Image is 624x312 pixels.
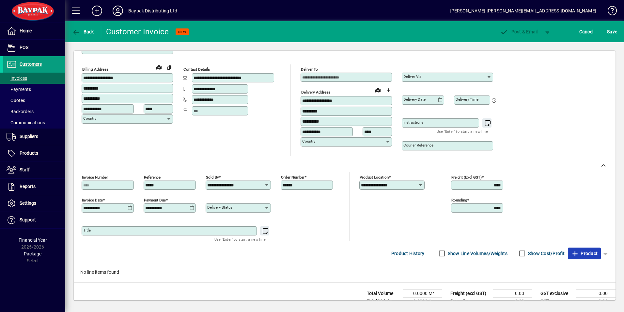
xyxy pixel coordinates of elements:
mat-label: Deliver via [403,74,421,79]
a: Reports [3,179,65,195]
mat-label: Title [83,228,91,233]
button: Product [568,248,601,259]
div: [PERSON_NAME] [PERSON_NAME][EMAIL_ADDRESS][DOMAIN_NAME] [450,6,596,16]
td: GST [537,298,576,305]
a: Payments [3,84,65,95]
button: Cancel [578,26,595,38]
span: Invoices [7,76,27,81]
td: Total Volume [364,290,403,298]
a: View on map [373,85,383,95]
mat-label: Instructions [403,120,423,125]
span: Communications [7,120,45,125]
td: Total Weight [364,298,403,305]
div: Customer Invoice [106,26,169,37]
button: Add [86,5,107,17]
div: Baypak Distributing Ltd [128,6,177,16]
button: Post & Email [497,26,541,38]
span: Backorders [7,109,34,114]
mat-label: Deliver To [301,67,318,72]
span: Product [571,248,598,259]
a: Products [3,145,65,162]
td: 0.0000 Kg [403,298,442,305]
a: Quotes [3,95,65,106]
td: 0.00 [493,290,532,298]
span: NEW [178,30,186,34]
td: GST exclusive [537,290,576,298]
span: Package [24,251,41,256]
span: Cancel [579,26,594,37]
span: ave [607,26,617,37]
span: Home [20,28,32,33]
span: Reports [20,184,36,189]
a: Support [3,212,65,228]
div: No line items found [74,262,616,282]
mat-label: Courier Reference [403,143,433,147]
span: POS [20,45,28,50]
span: Support [20,217,36,222]
mat-label: Invoice date [82,198,103,202]
a: Backorders [3,106,65,117]
button: Save [605,26,619,38]
button: Product History [389,248,427,259]
span: Customers [20,61,42,67]
mat-label: Reference [144,175,161,180]
a: Knowledge Base [603,1,616,23]
mat-label: Rounding [451,198,467,202]
span: Quotes [7,98,25,103]
span: Payments [7,87,31,92]
span: P [511,29,514,34]
mat-label: Delivery time [456,97,478,102]
td: Rounding [447,298,493,305]
button: Choose address [383,85,394,95]
label: Show Cost/Profit [527,250,565,257]
button: Copy to Delivery address [164,62,175,73]
mat-label: Payment due [144,198,166,202]
span: Staff [20,167,30,172]
mat-label: Sold by [206,175,219,180]
mat-label: Country [83,116,96,121]
span: ost & Email [500,29,538,34]
mat-hint: Use 'Enter' to start a new line [214,235,266,243]
a: Invoices [3,73,65,84]
a: Staff [3,162,65,178]
a: Suppliers [3,129,65,145]
td: 0.0000 M³ [403,290,442,298]
mat-label: Freight (excl GST) [451,175,482,180]
mat-label: Product location [360,175,389,180]
a: Settings [3,195,65,212]
mat-label: Country [302,139,315,144]
td: Freight (excl GST) [447,290,493,298]
app-page-header-button: Back [65,26,101,38]
span: Products [20,150,38,156]
mat-label: Delivery status [207,205,232,210]
a: POS [3,40,65,56]
mat-label: Invoice number [82,175,108,180]
label: Show Line Volumes/Weights [446,250,507,257]
span: S [607,29,610,34]
span: Product History [391,248,425,259]
td: 0.00 [493,298,532,305]
td: 0.00 [576,290,616,298]
span: Suppliers [20,134,38,139]
a: View on map [154,62,164,72]
a: Communications [3,117,65,128]
button: Profile [107,5,128,17]
span: Settings [20,200,36,206]
mat-label: Order number [281,175,304,180]
mat-hint: Use 'Enter' to start a new line [437,128,488,135]
button: Back [70,26,96,38]
td: 0.00 [576,298,616,305]
span: Financial Year [19,237,47,243]
a: Home [3,23,65,39]
mat-label: Delivery date [403,97,426,102]
span: Back [72,29,94,34]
